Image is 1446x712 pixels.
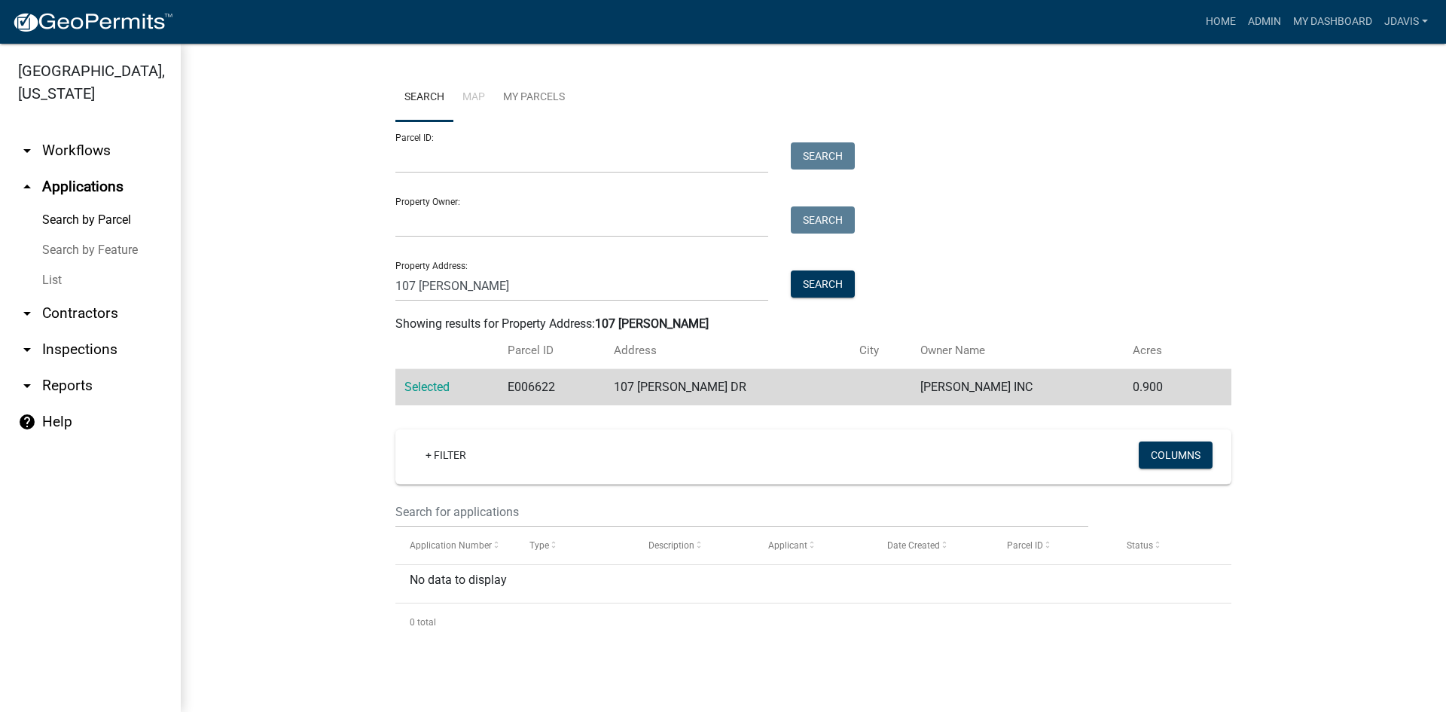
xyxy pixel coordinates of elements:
a: Home [1200,8,1242,36]
datatable-header-cell: Parcel ID [993,527,1112,564]
th: Owner Name [911,333,1124,368]
datatable-header-cell: Date Created [873,527,993,564]
button: Search [791,206,855,234]
a: My Dashboard [1287,8,1378,36]
span: Date Created [887,540,940,551]
button: Search [791,270,855,298]
div: 0 total [395,604,1231,641]
datatable-header-cell: Description [634,527,754,564]
span: Application Number [410,540,492,551]
button: Search [791,142,855,170]
th: Address [605,333,850,368]
a: Selected [404,380,450,394]
th: City [850,333,911,368]
td: E006622 [499,369,606,406]
td: 0.900 [1124,369,1202,406]
i: arrow_drop_down [18,304,36,322]
datatable-header-cell: Status [1112,527,1231,564]
i: help [18,413,36,431]
td: [PERSON_NAME] INC [911,369,1124,406]
a: Search [395,74,453,122]
datatable-header-cell: Applicant [754,527,874,564]
i: arrow_drop_down [18,142,36,160]
th: Acres [1124,333,1202,368]
strong: 107 [PERSON_NAME] [595,316,709,331]
button: Columns [1139,442,1213,469]
span: Parcel ID [1007,540,1043,551]
i: arrow_drop_up [18,178,36,196]
datatable-header-cell: Application Number [395,527,515,564]
a: My Parcels [494,74,574,122]
th: Parcel ID [499,333,606,368]
span: Description [648,540,694,551]
i: arrow_drop_down [18,341,36,359]
a: + Filter [413,442,478,469]
a: Admin [1242,8,1287,36]
div: Showing results for Property Address: [395,315,1231,333]
i: arrow_drop_down [18,377,36,395]
span: Applicant [768,540,807,551]
a: jdavis [1378,8,1434,36]
div: No data to display [395,565,1231,603]
span: Type [529,540,549,551]
td: 107 [PERSON_NAME] DR [605,369,850,406]
input: Search for applications [395,497,1088,527]
span: Status [1127,540,1153,551]
datatable-header-cell: Type [515,527,635,564]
